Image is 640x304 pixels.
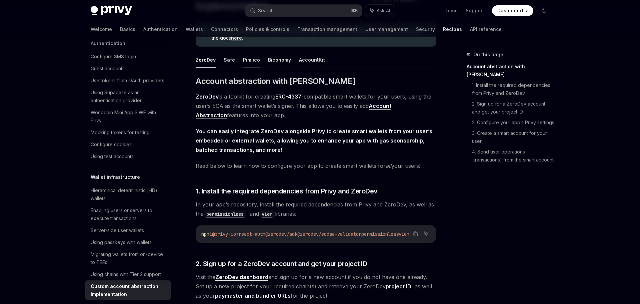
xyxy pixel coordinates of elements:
a: ZeroDev [196,93,219,100]
button: AccountKit [299,52,325,68]
span: Dashboard [497,7,523,14]
a: Worldcoin Mini App SIWE with Privy [85,107,171,127]
strong: project ID [386,283,411,290]
span: viem [399,231,409,237]
button: Ask AI [365,5,395,17]
button: ZeroDev [196,52,216,68]
a: Account abstraction with [PERSON_NAME] [467,61,555,80]
div: Server-side user wallets [91,226,144,234]
a: Configure cookies [85,139,171,151]
a: Migrating wallets from on-device to TEEs [85,248,171,268]
button: Ask AI [422,229,430,238]
div: Enabling users or servers to execute transactions [91,206,167,222]
a: Hierarchical deterministic (HD) wallets [85,184,171,204]
a: viem [259,210,275,217]
a: Use tokens from OAuth providers [85,75,171,87]
img: dark logo [91,6,132,15]
a: Using test accounts [85,151,171,162]
div: Configure SMS login [91,53,136,61]
strong: paymaster and bundler URLs [215,292,291,299]
a: Security [416,21,435,37]
a: API reference [470,21,502,37]
div: Using test accounts [91,152,134,160]
span: Account abstraction with [PERSON_NAME] [196,76,355,87]
div: Worldcoin Mini App SIWE with Privy [91,109,167,125]
span: Ask AI [377,7,390,14]
div: Search... [258,7,277,15]
a: here [231,35,242,41]
a: Transaction management [297,21,357,37]
a: Custom account abstraction implementation [85,280,171,300]
a: Using Supabase as an authentication provider [85,87,171,107]
code: permissionless [204,210,246,218]
a: ERC-4337 [275,93,301,100]
a: Demo [444,7,458,14]
span: In your app’s repository, install the required dependencies from Privy and ZeroDev, as well as th... [196,200,436,218]
span: permissionless [361,231,399,237]
a: Connectors [211,21,238,37]
button: Biconomy [268,52,291,68]
div: Using chains with Tier 2 support [91,270,161,278]
button: Search...⌘K [245,5,362,17]
code: viem [259,210,275,218]
a: Configure SMS login [85,51,171,63]
div: Mocking tokens for testing [91,129,150,137]
a: Dashboard [492,5,533,16]
div: Using passkeys with wallets [91,238,152,246]
span: On this page [473,51,503,59]
span: i [209,231,212,237]
div: Use tokens from OAuth providers [91,77,164,85]
a: 4. Send user operations (transactions) from the smart account [472,147,555,165]
button: Toggle dark mode [539,5,549,16]
a: ZeroDev dashboard [215,274,268,281]
a: Support [466,7,484,14]
div: Configure cookies [91,141,132,149]
a: 3. Create a smart account for your user [472,128,555,147]
button: Safe [224,52,235,68]
em: all [386,162,391,169]
button: Copy the contents from the code block [411,229,420,238]
span: @privy-io/react-auth [212,231,265,237]
span: @zerodev/ecdsa-validator [297,231,361,237]
strong: You can easily integrate ZeroDev alongside Privy to create smart wallets from your user’s embedde... [196,128,432,153]
div: Migrating wallets from on-device to TEEs [91,250,167,266]
a: Wallets [186,21,203,37]
a: Welcome [91,21,112,37]
a: Using passkeys with wallets [85,236,171,248]
span: 1. Install the required dependencies from Privy and ZeroDev [196,186,378,196]
a: Guest accounts [85,63,171,75]
span: ⌘ K [351,8,358,13]
span: Read below to learn how to configure your app to create smart wallets for your users! [196,161,436,170]
a: Using chains with Tier 2 support [85,268,171,280]
button: Pimlico [243,52,260,68]
div: Guest accounts [91,65,125,73]
div: Hierarchical deterministic (HD) wallets [91,186,167,202]
span: 2. Sign up for a ZeroDev account and get your project ID [196,259,367,268]
a: Server-side user wallets [85,224,171,236]
a: 2. Configure your app’s Privy settings [472,117,555,128]
h5: Wallet infrastructure [91,173,140,181]
a: User management [365,21,408,37]
a: Mocking tokens for testing [85,127,171,139]
span: is a toolkit for creating -compatible smart wallets for your users, using the user’s EOA as the s... [196,92,436,120]
a: Recipes [443,21,462,37]
span: @zerodev/sdk [265,231,297,237]
div: Custom account abstraction implementation [91,282,167,298]
a: 1. Install the required dependencies from Privy and ZeroDev [472,80,555,99]
a: Enabling users or servers to execute transactions [85,204,171,224]
span: npm [201,231,209,237]
a: Authentication [143,21,178,37]
a: Policies & controls [246,21,289,37]
span: Visit the and sign up for a new account if you do not have one already. Set up a new project for ... [196,272,436,300]
a: 2. Sign up for a ZeroDev account and get your project ID [472,99,555,117]
a: permissionless [204,210,246,217]
div: Using Supabase as an authentication provider [91,89,167,105]
a: Basics [120,21,135,37]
